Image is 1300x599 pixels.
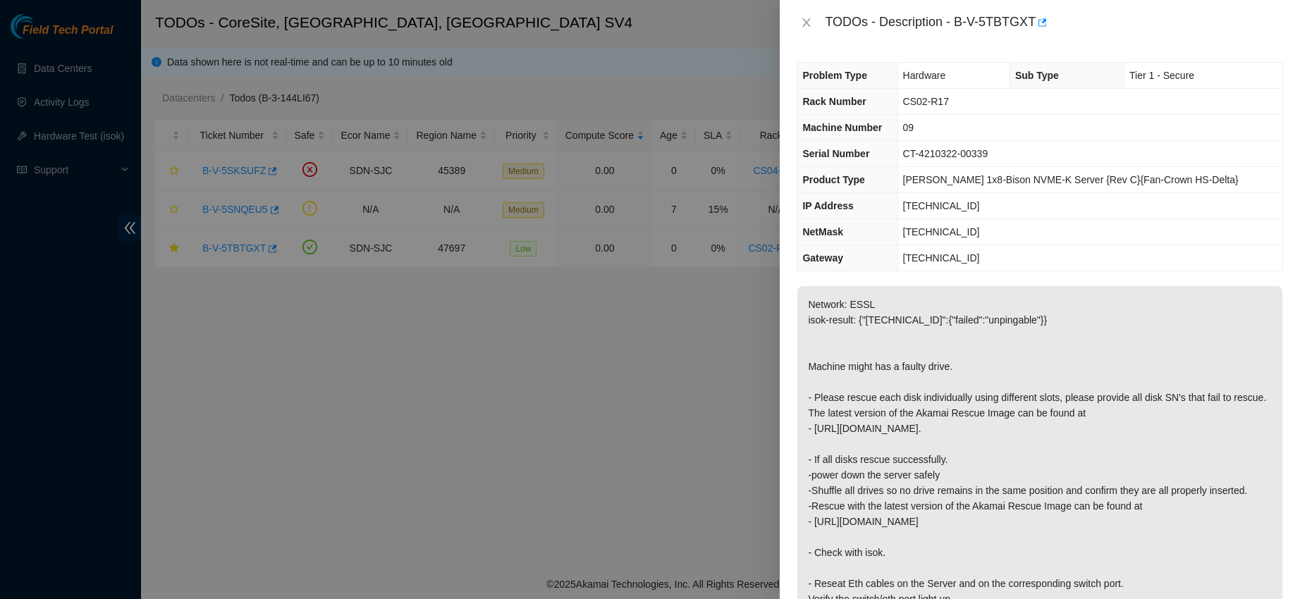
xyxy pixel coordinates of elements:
[1129,70,1194,81] span: Tier 1 - Secure
[802,122,882,133] span: Machine Number
[801,17,812,28] span: close
[903,122,914,133] span: 09
[903,252,980,264] span: [TECHNICAL_ID]
[903,200,980,211] span: [TECHNICAL_ID]
[797,16,816,30] button: Close
[903,226,980,237] span: [TECHNICAL_ID]
[802,96,866,107] span: Rack Number
[802,148,869,159] span: Serial Number
[802,226,843,237] span: NetMask
[1015,70,1059,81] span: Sub Type
[825,11,1283,34] div: TODOs - Description - B-V-5TBTGXT
[903,96,949,107] span: CS02-R17
[802,70,867,81] span: Problem Type
[903,174,1239,185] span: [PERSON_NAME] 1x8-Bison NVME-K Server {Rev C}{Fan-Crown HS-Delta}
[802,200,853,211] span: IP Address
[903,148,988,159] span: CT-4210322-00339
[903,70,946,81] span: Hardware
[802,174,864,185] span: Product Type
[802,252,843,264] span: Gateway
